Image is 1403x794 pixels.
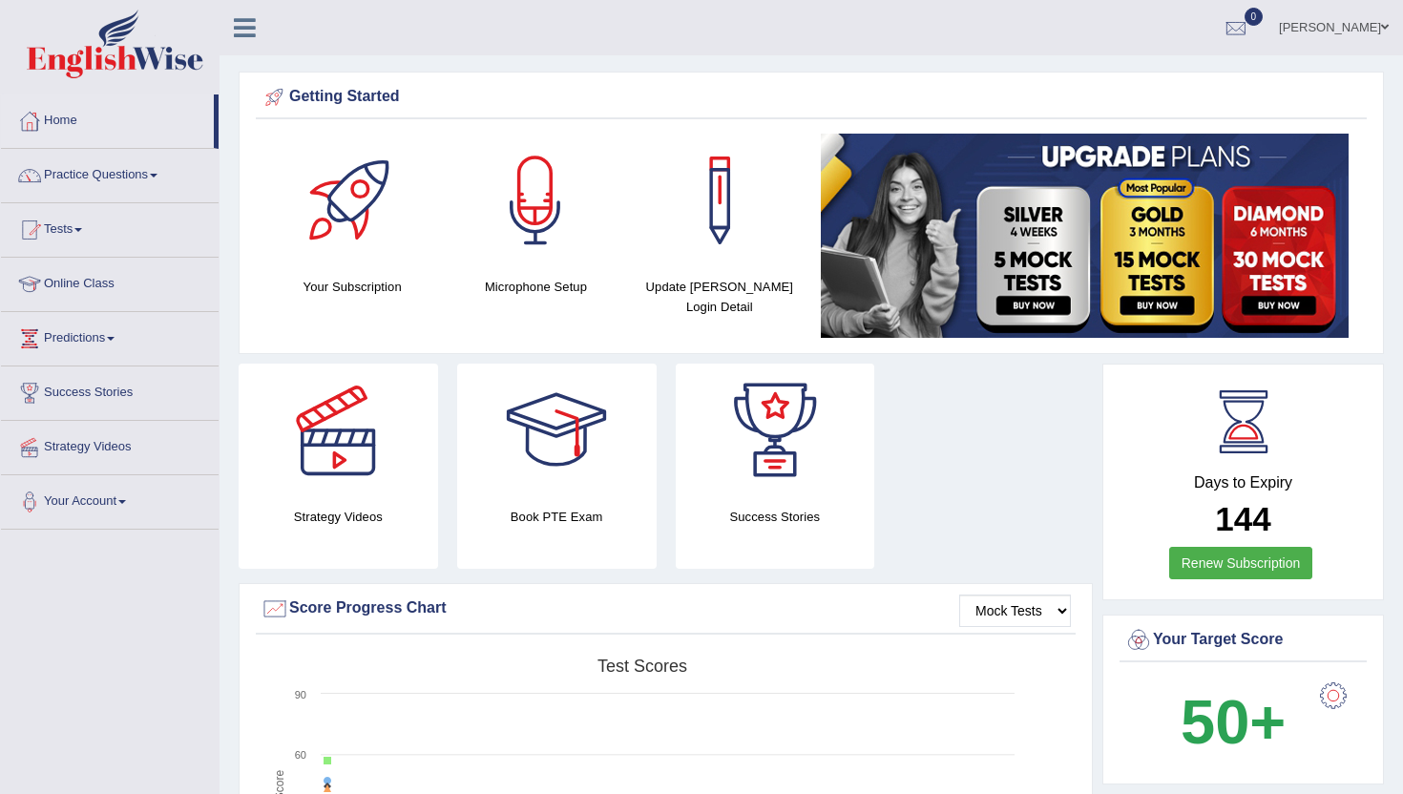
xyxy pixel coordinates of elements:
a: Practice Questions [1,149,219,197]
a: Renew Subscription [1169,547,1313,579]
h4: Book PTE Exam [457,507,657,527]
h4: Update [PERSON_NAME] Login Detail [638,277,802,317]
div: Your Target Score [1124,626,1362,655]
img: small5.jpg [821,134,1349,338]
a: Home [1,94,214,142]
span: 0 [1245,8,1264,26]
div: Getting Started [261,83,1362,112]
tspan: Test scores [597,657,687,676]
h4: Success Stories [676,507,875,527]
text: 60 [295,749,306,761]
h4: Days to Expiry [1124,474,1362,491]
b: 50+ [1181,687,1286,757]
a: Predictions [1,312,219,360]
div: Score Progress Chart [261,595,1071,623]
a: Success Stories [1,366,219,414]
a: Tests [1,203,219,251]
text: 90 [295,689,306,700]
h4: Strategy Videos [239,507,438,527]
a: Strategy Videos [1,421,219,469]
h4: Your Subscription [270,277,434,297]
b: 144 [1215,500,1270,537]
a: Online Class [1,258,219,305]
a: Your Account [1,475,219,523]
h4: Microphone Setup [453,277,618,297]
